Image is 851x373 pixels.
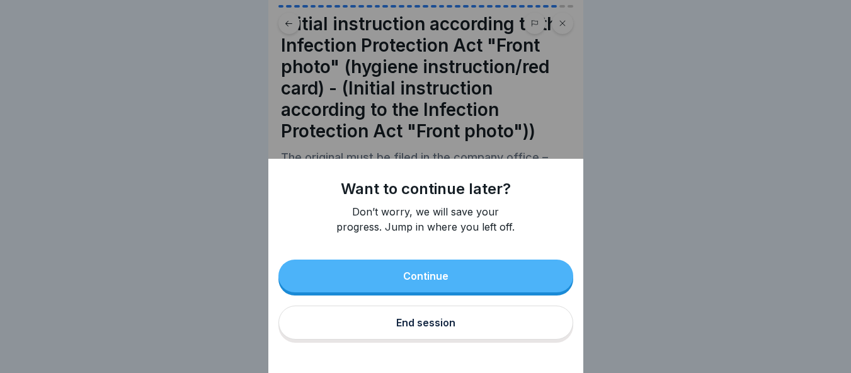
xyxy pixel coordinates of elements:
font: Continue [403,270,448,282]
h1: Want to continue later? [341,179,511,199]
p: Don’t worry, we will save your progress. Jump in where you left off. [331,204,520,234]
button: Continue [278,260,573,292]
div: End session [396,317,455,328]
button: End session [278,306,573,340]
